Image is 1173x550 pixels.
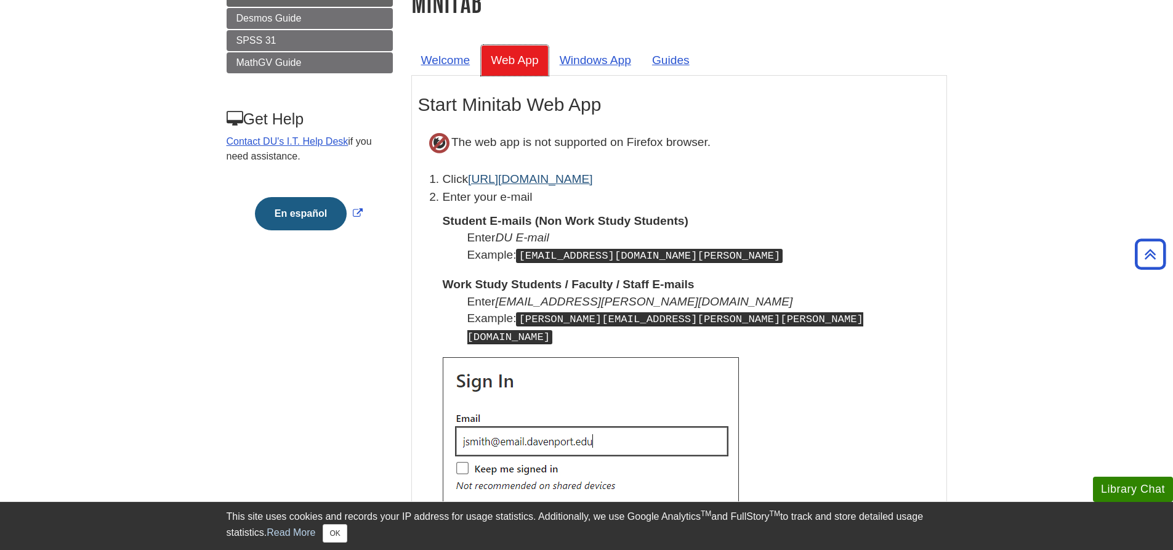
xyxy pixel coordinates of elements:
p: Enter your e-mail [443,188,940,206]
dt: Work Study Students / Faculty / Staff E-mails [443,276,940,293]
kbd: [EMAIL_ADDRESS][DOMAIN_NAME][PERSON_NAME] [516,249,783,263]
span: SPSS 31 [236,35,276,46]
a: Guides [642,45,699,75]
a: Contact DU's I.T. Help Desk [227,136,349,147]
sup: TM [770,509,780,518]
p: The web app is not supported on Firefox browser. [418,121,940,164]
a: Desmos Guide [227,8,393,29]
button: En español [255,197,347,230]
i: [EMAIL_ADDRESS][PERSON_NAME][DOMAIN_NAME] [495,295,792,308]
span: MathGV Guide [236,57,302,68]
kbd: [PERSON_NAME][EMAIL_ADDRESS][PERSON_NAME][PERSON_NAME][DOMAIN_NAME] [467,312,863,344]
a: Back to Top [1131,246,1170,262]
a: SPSS 31 [227,30,393,51]
sup: TM [701,509,711,518]
a: Windows App [550,45,641,75]
dd: Enter Example: [467,229,940,264]
i: DU E-mail [495,231,549,244]
a: Link opens in new window [252,208,366,219]
h3: Get Help [227,110,392,128]
a: Read More [267,527,315,538]
span: Desmos Guide [236,13,302,23]
a: MathGV Guide [227,52,393,73]
a: Web App [481,45,549,75]
div: This site uses cookies and records your IP address for usage statistics. Additionally, we use Goo... [227,509,947,543]
h2: Start Minitab Web App [418,94,940,115]
dd: Enter Example: [467,293,940,346]
a: [URL][DOMAIN_NAME] [468,172,593,185]
button: Close [323,524,347,543]
dt: Student E-mails (Non Work Study Students) [443,212,940,229]
button: Library Chat [1093,477,1173,502]
li: Click [443,171,940,188]
p: if you need assistance. [227,134,392,164]
a: Welcome [411,45,480,75]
